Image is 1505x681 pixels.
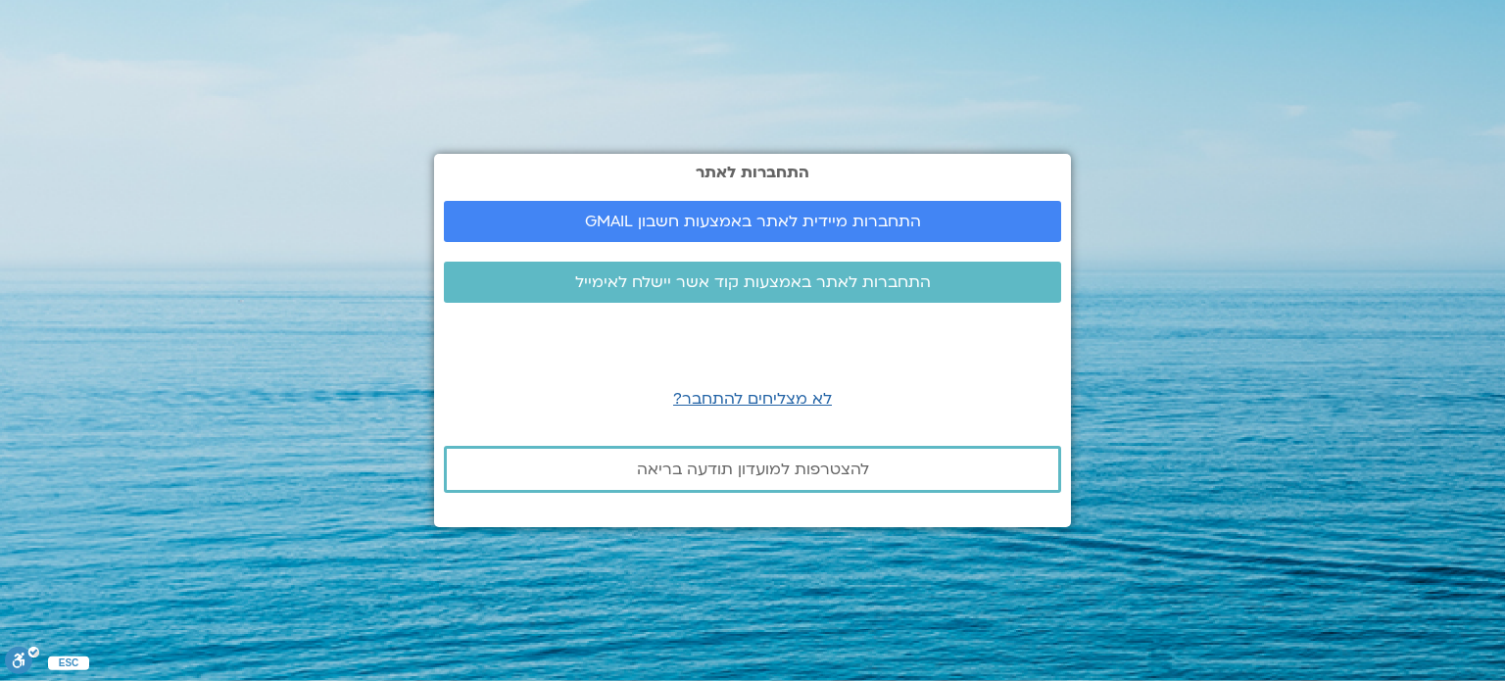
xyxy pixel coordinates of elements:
[673,388,832,410] a: לא מצליחים להתחבר?
[444,201,1061,242] a: התחברות מיידית לאתר באמצעות חשבון GMAIL
[585,213,921,230] span: התחברות מיידית לאתר באמצעות חשבון GMAIL
[444,446,1061,493] a: להצטרפות למועדון תודעה בריאה
[637,461,869,478] span: להצטרפות למועדון תודעה בריאה
[575,273,931,291] span: התחברות לאתר באמצעות קוד אשר יישלח לאימייל
[444,262,1061,303] a: התחברות לאתר באמצעות קוד אשר יישלח לאימייל
[444,164,1061,181] h2: התחברות לאתר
